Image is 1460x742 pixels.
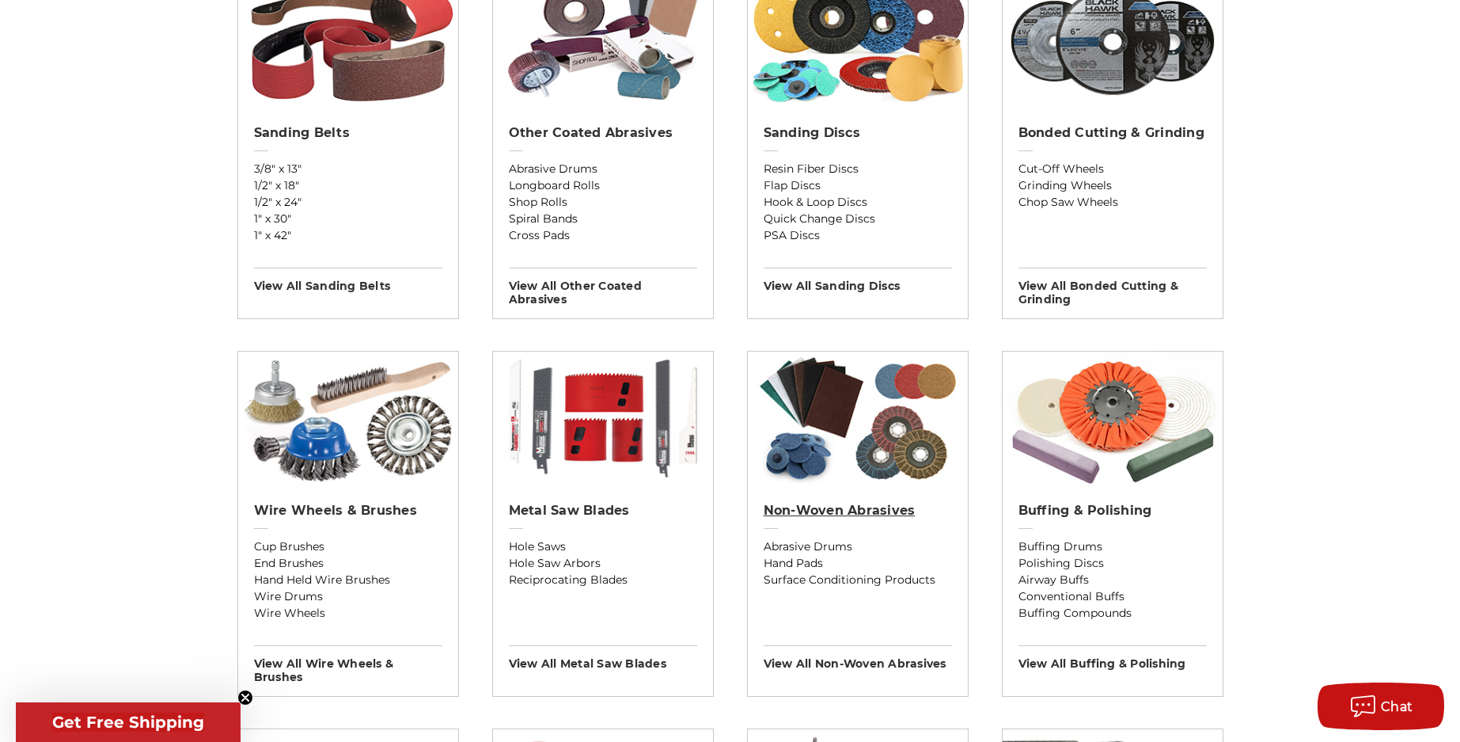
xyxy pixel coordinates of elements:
h3: View All metal saw blades [509,645,697,671]
button: Close teaser [237,690,253,706]
a: Polishing Discs [1018,555,1207,572]
a: Hand Pads [764,555,952,572]
a: Conventional Buffs [1018,588,1207,605]
a: Wire Drums [254,588,442,605]
a: Flap Discs [764,177,952,194]
img: Buffing & Polishing [1003,352,1223,486]
a: Spiral Bands [509,211,697,227]
a: Hook & Loop Discs [764,194,952,211]
a: Abrasive Drums [509,161,697,177]
a: Chop Saw Wheels [1018,194,1207,211]
a: 1" x 42" [254,227,442,244]
h2: Bonded Cutting & Grinding [1018,125,1207,141]
h3: View All sanding discs [764,268,952,293]
h3: View All bonded cutting & grinding [1018,268,1207,306]
a: Longboard Rolls [509,177,697,194]
img: Wire Wheels & Brushes [238,352,458,486]
a: Reciprocating Blades [509,572,697,588]
a: Cut-Off Wheels [1018,161,1207,177]
a: Grinding Wheels [1018,177,1207,194]
h2: Sanding Belts [254,125,442,141]
a: 1" x 30" [254,211,442,227]
button: Chat [1318,683,1444,730]
a: Surface Conditioning Products [764,572,952,588]
h2: Non-woven Abrasives [764,503,952,519]
a: Airway Buffs [1018,572,1207,588]
div: Get Free ShippingClose teaser [16,702,241,742]
a: End Brushes [254,555,442,572]
h2: Other Coated Abrasives [509,125,697,141]
a: Quick Change Discs [764,211,952,227]
a: Abrasive Drums [764,538,952,555]
a: Buffing Drums [1018,538,1207,555]
a: Cross Pads [509,227,697,244]
a: Hole Saws [509,538,697,555]
span: Get Free Shipping [52,713,204,732]
img: Metal Saw Blades [493,352,713,486]
span: Chat [1381,699,1413,714]
a: Wire Wheels [254,605,442,622]
h2: Wire Wheels & Brushes [254,503,442,519]
a: Hole Saw Arbors [509,555,697,572]
a: PSA Discs [764,227,952,244]
h3: View All non-woven abrasives [764,645,952,671]
a: Shop Rolls [509,194,697,211]
h3: View All sanding belts [254,268,442,293]
img: Non-woven Abrasives [748,352,968,486]
a: Buffing Compounds [1018,605,1207,622]
h2: Sanding Discs [764,125,952,141]
h3: View All buffing & polishing [1018,645,1207,671]
a: 1/2" x 24" [254,194,442,211]
a: 1/2" x 18" [254,177,442,194]
h2: Metal Saw Blades [509,503,697,519]
h2: Buffing & Polishing [1018,503,1207,519]
h3: View All other coated abrasives [509,268,697,306]
h3: View All wire wheels & brushes [254,645,442,684]
a: Resin Fiber Discs [764,161,952,177]
a: Cup Brushes [254,538,442,555]
a: 3/8" x 13" [254,161,442,177]
a: Hand Held Wire Brushes [254,572,442,588]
